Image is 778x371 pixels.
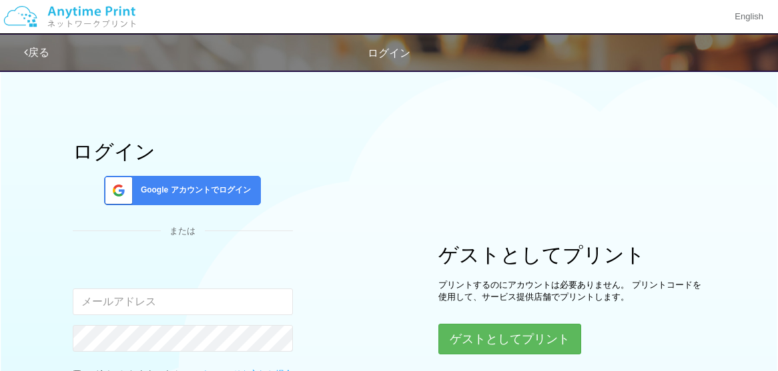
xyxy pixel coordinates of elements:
[73,141,293,163] h1: ログイン
[73,288,293,315] input: メールアドレス
[438,244,705,266] h1: ゲストとしてプリント
[73,225,293,238] div: または
[24,47,49,58] a: 戻る
[368,47,410,59] span: ログイン
[438,279,705,304] p: プリントするのにアカウントは必要ありません。 プリントコードを使用して、サービス提供店舗でプリントします。
[438,324,581,354] button: ゲストとしてプリント
[135,185,251,196] span: Google アカウントでログイン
